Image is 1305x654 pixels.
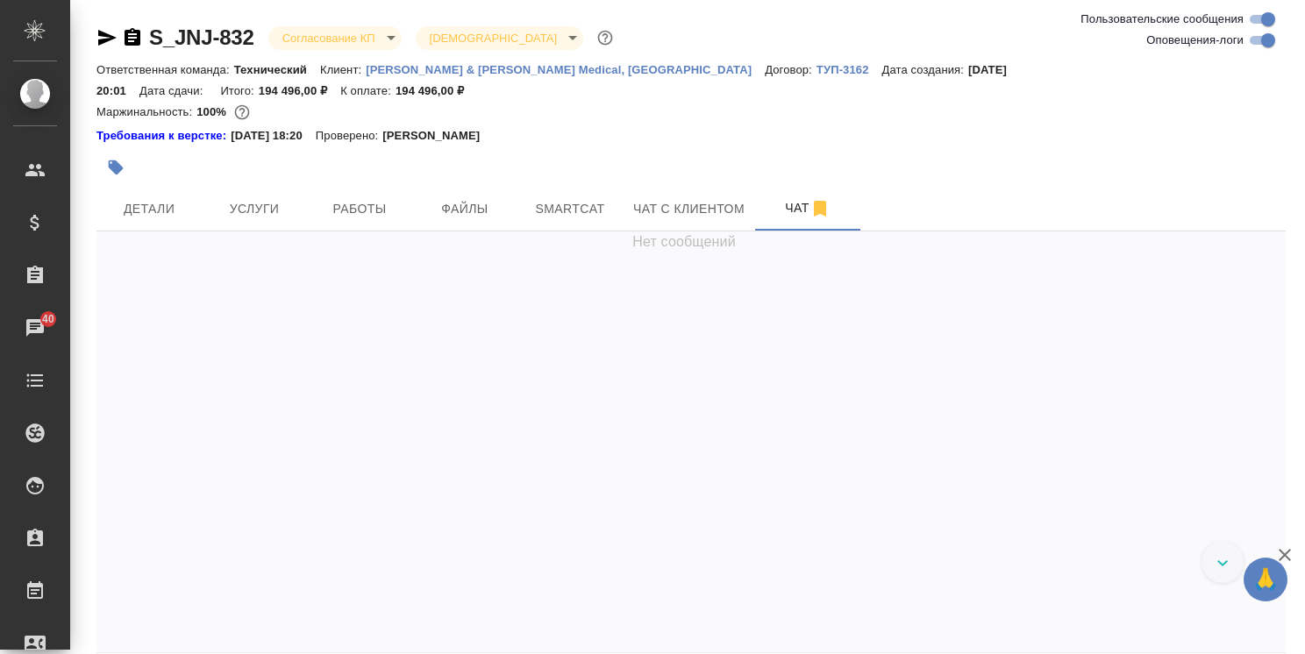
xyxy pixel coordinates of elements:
[212,198,296,220] span: Услуги
[766,197,850,219] span: Чат
[320,63,366,76] p: Клиент:
[809,198,831,219] svg: Отписаться
[268,26,402,50] div: Согласование КП
[96,127,231,145] div: Нажми, чтобы открыть папку с инструкцией
[424,31,562,46] button: [DEMOGRAPHIC_DATA]
[122,27,143,48] button: Скопировать ссылку
[4,306,66,350] a: 40
[382,127,493,145] p: [PERSON_NAME]
[96,127,231,145] a: Требования к верстке:
[423,198,507,220] span: Файлы
[632,231,736,252] span: Нет сообщений
[96,148,135,187] button: Добавить тэг
[317,198,402,220] span: Работы
[882,63,968,76] p: Дата создания:
[234,63,320,76] p: Технический
[817,63,882,76] p: ТУП-3162
[316,127,383,145] p: Проверено:
[1251,561,1280,598] span: 🙏
[32,310,65,328] span: 40
[396,84,477,97] p: 194 496,00 ₽
[220,84,258,97] p: Итого:
[259,84,340,97] p: 194 496,00 ₽
[366,61,765,76] a: [PERSON_NAME] & [PERSON_NAME] Medical, [GEOGRAPHIC_DATA]
[196,105,231,118] p: 100%
[1146,32,1244,49] span: Оповещения-логи
[96,63,234,76] p: Ответственная команда:
[416,26,583,50] div: Согласование КП
[96,27,118,48] button: Скопировать ссылку для ЯМессенджера
[594,26,617,49] button: Доп статусы указывают на важность/срочность заказа
[528,198,612,220] span: Smartcat
[765,63,817,76] p: Договор:
[231,101,253,124] button: 0.00 RUB;
[1244,558,1287,601] button: 🙏
[107,198,191,220] span: Детали
[277,31,381,46] button: Согласование КП
[340,84,396,97] p: К оплате:
[366,63,765,76] p: [PERSON_NAME] & [PERSON_NAME] Medical, [GEOGRAPHIC_DATA]
[817,61,882,76] a: ТУП-3162
[149,25,254,49] a: S_JNJ-832
[633,198,745,220] span: Чат с клиентом
[96,105,196,118] p: Маржинальность:
[139,84,207,97] p: Дата сдачи:
[1080,11,1244,28] span: Пользовательские сообщения
[231,127,316,145] p: [DATE] 18:20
